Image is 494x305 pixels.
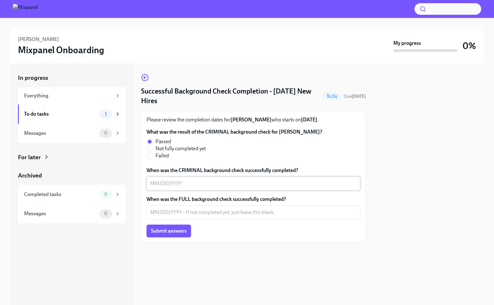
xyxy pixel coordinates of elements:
span: 0 [100,192,111,197]
label: When was the CRIMINAL background check successfully completed? [147,167,360,174]
a: Messages0 [18,204,126,223]
label: What was the result of the CRIMINAL background check for [PERSON_NAME]? [147,128,322,136]
h3: Mixpanel Onboarding [18,44,104,56]
div: Completed tasks [24,191,97,198]
div: To do tasks [24,111,97,118]
span: Due [344,94,366,99]
div: Messages [24,130,97,137]
span: 0 [100,131,111,136]
span: Failed [155,152,169,159]
h3: 0% [463,40,476,52]
p: Please review the completion dates for who starts on . [147,116,360,123]
a: In progress [18,74,126,82]
a: Messages0 [18,124,126,143]
a: For later [18,153,126,161]
h4: Successful Background Check Completion - [DATE] New Hires [141,87,320,106]
a: To do tasks1 [18,104,126,124]
div: Everything [24,92,112,99]
strong: My progress [393,40,421,47]
span: August 12th, 2025 09:00 [344,93,366,99]
button: Submit answers [147,225,191,237]
a: Completed tasks0 [18,185,126,204]
label: When was the FULL background check successfully completed? [147,196,360,203]
a: Everything [18,87,126,104]
span: Not fully completed yet [155,145,206,152]
span: Passed [155,138,171,145]
strong: [DATE] [352,94,366,99]
span: Submit answers [151,228,187,234]
strong: [PERSON_NAME] [230,117,272,123]
span: 0 [100,211,111,216]
strong: [DATE] [301,117,317,123]
a: Archived [18,171,126,180]
span: To Do [323,94,341,99]
span: 1 [101,111,111,116]
img: Mixpanel [13,4,38,14]
div: Messages [24,210,97,217]
div: For later [18,153,41,161]
h6: [PERSON_NAME] [18,36,59,43]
